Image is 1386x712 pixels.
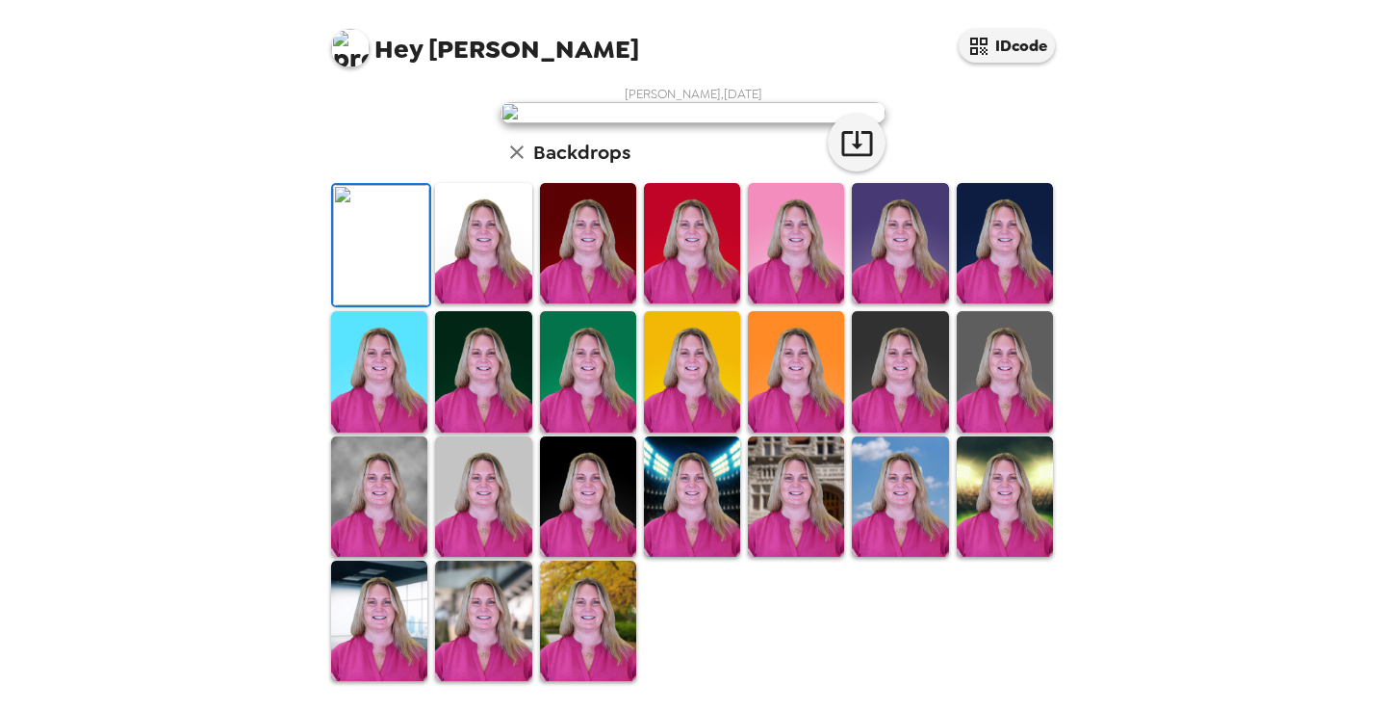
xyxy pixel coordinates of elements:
[333,185,429,305] img: Original
[331,29,370,67] img: profile pic
[533,137,630,168] h6: Backdrops
[331,19,639,63] span: [PERSON_NAME]
[959,29,1055,63] button: IDcode
[374,32,423,66] span: Hey
[500,102,885,123] img: user
[625,86,762,102] span: [PERSON_NAME] , [DATE]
